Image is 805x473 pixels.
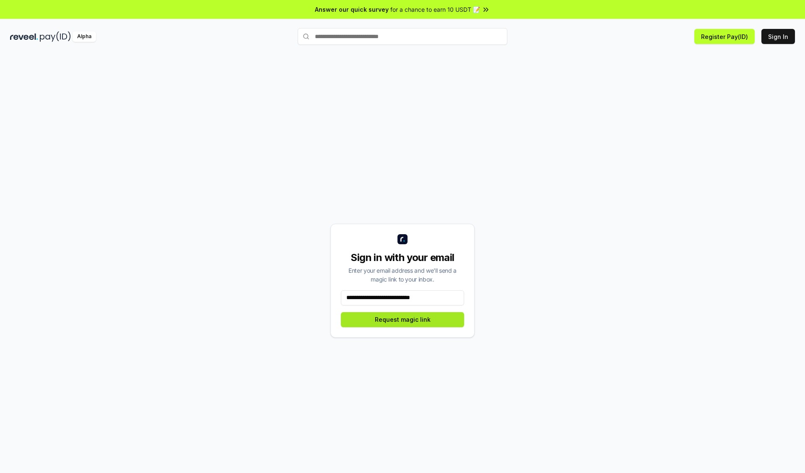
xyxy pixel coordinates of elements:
div: Enter your email address and we’ll send a magic link to your inbox. [341,266,464,284]
span: for a chance to earn 10 USDT 📝 [390,5,480,14]
button: Register Pay(ID) [694,29,755,44]
div: Sign in with your email [341,251,464,264]
div: Alpha [73,31,96,42]
img: logo_small [397,234,408,244]
img: pay_id [40,31,71,42]
button: Sign In [761,29,795,44]
img: reveel_dark [10,31,38,42]
span: Answer our quick survey [315,5,389,14]
button: Request magic link [341,312,464,327]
